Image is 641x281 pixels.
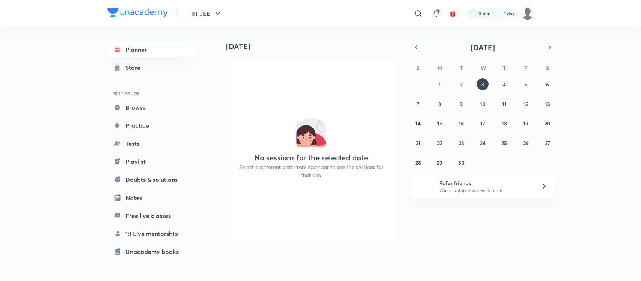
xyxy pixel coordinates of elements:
[439,187,532,194] p: Win a laptop, vouchers & more
[541,137,554,149] button: September 27, 2025
[498,98,510,110] button: September 11, 2025
[438,100,441,107] abbr: September 8, 2025
[107,60,195,75] a: Store
[107,154,195,169] a: Playlist
[416,139,421,147] abbr: September 21, 2025
[502,100,507,107] abbr: September 11, 2025
[437,159,442,166] abbr: September 29, 2025
[459,120,464,127] abbr: September 16, 2025
[481,81,484,88] abbr: September 3, 2025
[125,63,145,72] div: Store
[521,7,534,20] img: nikita patil
[434,98,446,110] button: September 8, 2025
[520,137,532,149] button: September 26, 2025
[498,137,510,149] button: September 25, 2025
[412,156,424,168] button: September 28, 2025
[421,42,544,53] button: [DATE]
[481,65,486,72] abbr: Wednesday
[447,8,459,20] button: avatar
[417,100,419,107] abbr: September 7, 2025
[477,117,489,129] button: September 17, 2025
[107,190,195,205] a: Notes
[107,100,195,115] a: Browse
[545,100,550,107] abbr: September 13, 2025
[520,98,532,110] button: September 12, 2025
[498,117,510,129] button: September 18, 2025
[520,78,532,90] button: September 5, 2025
[434,137,446,149] button: September 22, 2025
[523,139,529,147] abbr: September 26, 2025
[438,65,442,72] abbr: Monday
[107,226,195,241] a: 1:1 Live mentorship
[455,137,467,149] button: September 23, 2025
[480,139,486,147] abbr: September 24, 2025
[296,117,326,147] img: No events
[416,65,419,72] abbr: Sunday
[107,42,195,57] a: Planner
[523,100,528,107] abbr: September 12, 2025
[455,117,467,129] button: September 16, 2025
[523,120,528,127] abbr: September 19, 2025
[449,10,456,17] img: avatar
[546,65,549,72] abbr: Saturday
[471,42,495,53] span: [DATE]
[502,120,507,127] abbr: September 18, 2025
[477,137,489,149] button: September 24, 2025
[226,42,403,51] h4: [DATE]
[545,139,550,147] abbr: September 27, 2025
[107,244,195,259] a: Unacademy books
[524,81,527,88] abbr: September 5, 2025
[107,8,168,17] img: Company Logo
[412,137,424,149] button: September 21, 2025
[541,78,554,90] button: September 6, 2025
[187,6,227,21] button: IIT JEE
[480,120,485,127] abbr: September 17, 2025
[439,179,532,187] h6: Refer friends
[434,78,446,90] button: September 1, 2025
[520,117,532,129] button: September 19, 2025
[480,100,486,107] abbr: September 10, 2025
[541,117,554,129] button: September 20, 2025
[254,153,368,162] h4: No sessions for the selected date
[437,139,442,147] abbr: September 22, 2025
[437,120,442,127] abbr: September 15, 2025
[455,156,467,168] button: September 30, 2025
[544,120,551,127] abbr: September 20, 2025
[460,65,463,72] abbr: Tuesday
[434,156,446,168] button: September 29, 2025
[546,81,549,88] abbr: September 6, 2025
[503,81,506,88] abbr: September 4, 2025
[412,98,424,110] button: September 7, 2025
[524,65,527,72] abbr: Friday
[412,117,424,129] button: September 14, 2025
[501,139,507,147] abbr: September 25, 2025
[498,78,510,90] button: September 4, 2025
[460,81,463,88] abbr: September 2, 2025
[107,118,195,133] a: Practice
[415,120,421,127] abbr: September 14, 2025
[455,78,467,90] button: September 2, 2025
[107,208,195,223] a: Free live classes
[460,100,463,107] abbr: September 9, 2025
[455,98,467,110] button: September 9, 2025
[495,10,502,17] img: streak
[477,78,489,90] button: September 3, 2025
[417,179,432,194] img: referral
[107,8,168,19] a: Company Logo
[107,172,195,187] a: Doubts & solutions
[434,117,446,129] button: September 15, 2025
[477,98,489,110] button: September 10, 2025
[107,136,195,151] a: Tests
[107,87,195,100] h6: SELF STUDY
[439,81,441,88] abbr: September 1, 2025
[458,159,465,166] abbr: September 30, 2025
[541,98,554,110] button: September 13, 2025
[415,159,421,166] abbr: September 28, 2025
[459,139,464,147] abbr: September 23, 2025
[503,65,506,72] abbr: Thursday
[235,163,388,179] p: Select a different date from calendar to see the sessions for that day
